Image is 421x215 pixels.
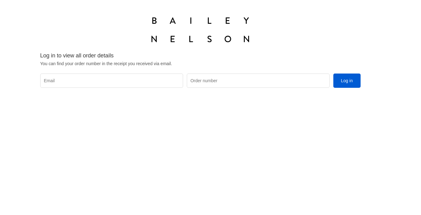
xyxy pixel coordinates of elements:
button: Log in [333,74,361,88]
input: Email [40,74,183,88]
input: Order number [187,74,330,88]
h2: Log in to view all order details [40,52,361,59]
p: You can find your order number in the receipt you received via email. [40,60,361,67]
img: Bailey Nelson Australia [151,17,249,42]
